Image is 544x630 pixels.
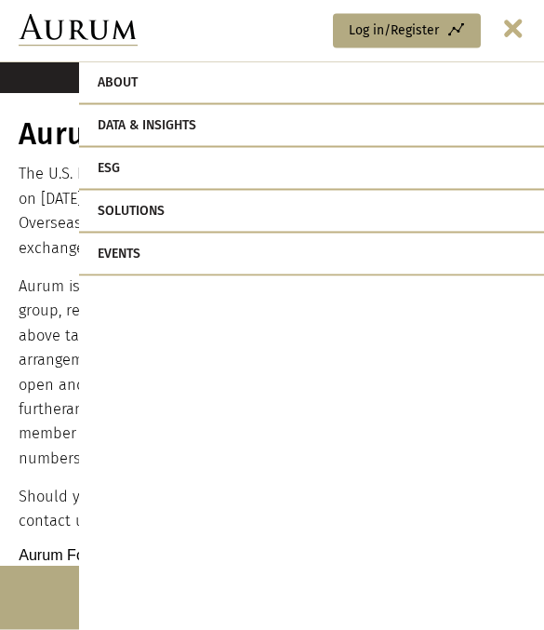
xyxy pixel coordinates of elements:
[79,105,544,148] a: Data & Insights
[19,163,525,261] p: The U.S. Foreign Account Tax Compliance Act (“FATCA”) entered into force on [DATE]. In conjunctio...
[79,191,544,234] a: Solutions
[79,62,544,105] a: About
[12,573,182,621] a: Funds
[79,148,544,191] a: ESG
[19,486,525,535] p: Should you require any further information please do not hesitate to contact us on .
[79,234,544,276] a: Events
[19,117,525,154] h1: Aurum and FATCA
[19,275,525,472] p: Aurum is committed to ensuring that each entity within the Aurum group, regardless of its jurisdi...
